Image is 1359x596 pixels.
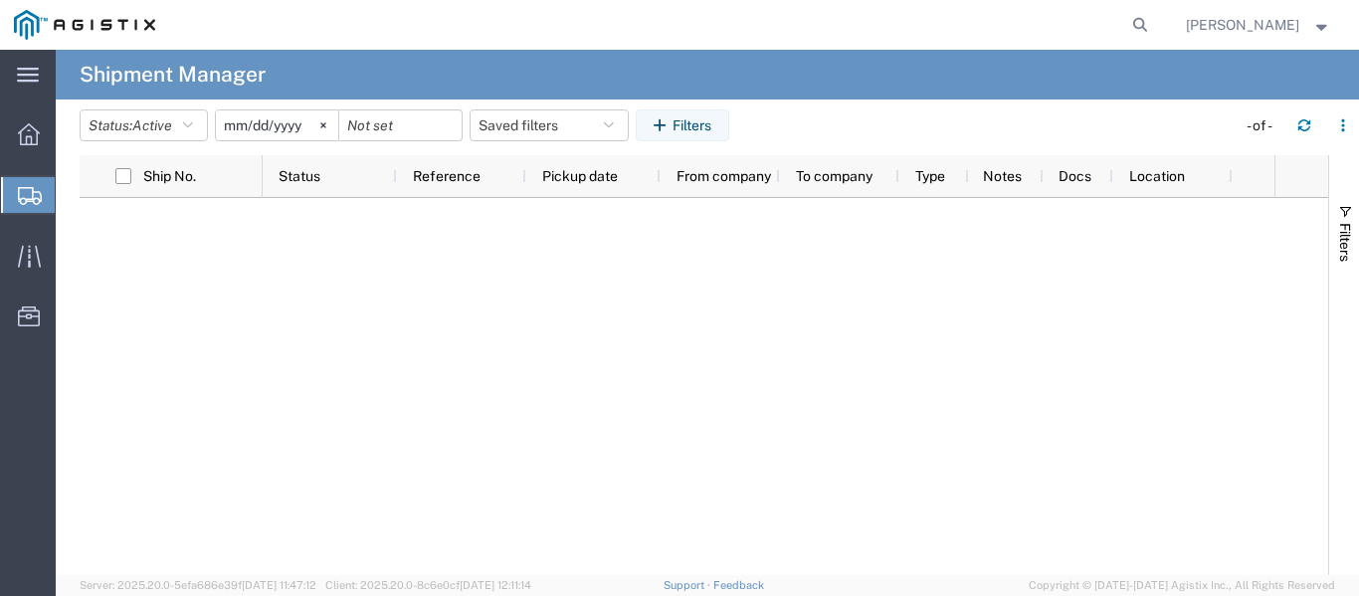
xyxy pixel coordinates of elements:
span: Colin Murphy [1186,14,1299,36]
span: From company [677,168,771,184]
span: Server: 2025.20.0-5efa686e39f [80,579,316,591]
img: logo [14,10,155,40]
button: Saved filters [470,109,629,141]
span: Active [132,117,172,133]
input: Not set [216,110,338,140]
span: Type [915,168,945,184]
span: [DATE] 11:47:12 [242,579,316,591]
input: Not set [339,110,462,140]
span: Location [1129,168,1185,184]
span: Filters [1337,223,1353,262]
span: Pickup date [542,168,618,184]
span: Notes [983,168,1022,184]
button: Filters [636,109,729,141]
span: Ship No. [143,168,196,184]
span: Copyright © [DATE]-[DATE] Agistix Inc., All Rights Reserved [1029,577,1335,594]
span: Reference [413,168,481,184]
span: Docs [1059,168,1091,184]
button: Status:Active [80,109,208,141]
span: Client: 2025.20.0-8c6e0cf [325,579,531,591]
div: - of - [1247,115,1281,136]
span: Status [279,168,320,184]
button: [PERSON_NAME] [1185,13,1332,37]
a: Support [664,579,713,591]
span: To company [796,168,873,184]
h4: Shipment Manager [80,50,266,99]
span: [DATE] 12:11:14 [460,579,531,591]
a: Feedback [713,579,764,591]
